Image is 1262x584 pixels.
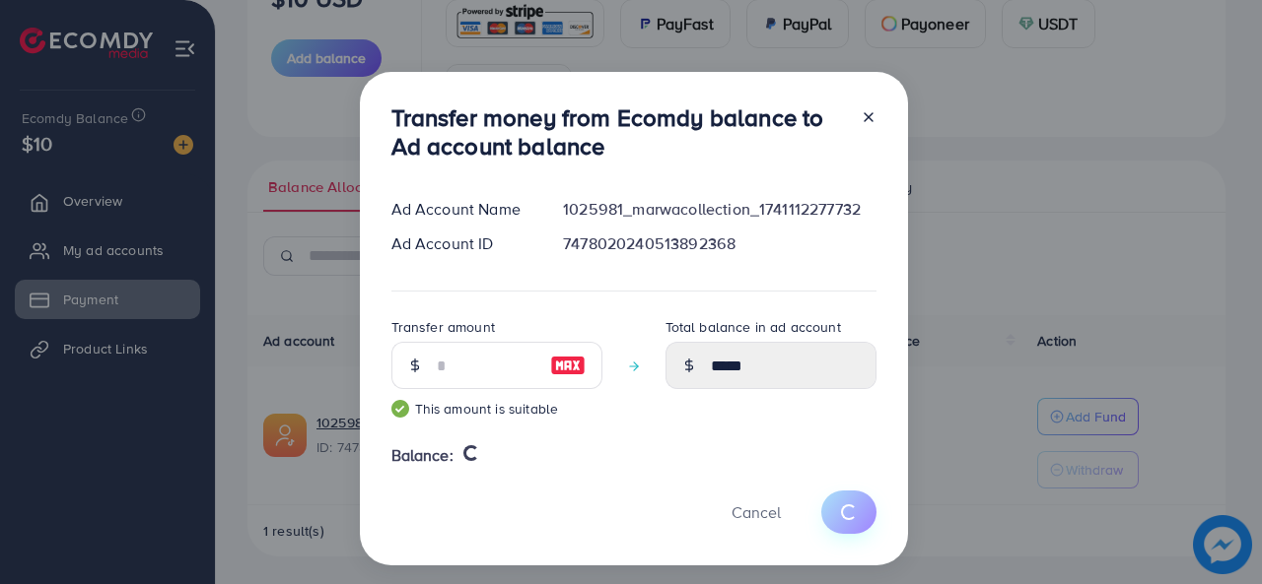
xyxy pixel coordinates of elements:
span: Cancel [732,501,781,523]
button: Cancel [707,490,806,533]
div: 1025981_marwacollection_1741112277732 [547,198,891,221]
div: Ad Account Name [376,198,548,221]
small: This amount is suitable [391,399,602,419]
img: image [550,354,586,377]
label: Total balance in ad account [666,317,841,337]
img: guide [391,400,409,418]
div: Ad Account ID [376,232,548,255]
div: 7478020240513892368 [547,232,891,255]
label: Transfer amount [391,317,495,337]
span: Balance: [391,444,454,467]
h3: Transfer money from Ecomdy balance to Ad account balance [391,103,845,161]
